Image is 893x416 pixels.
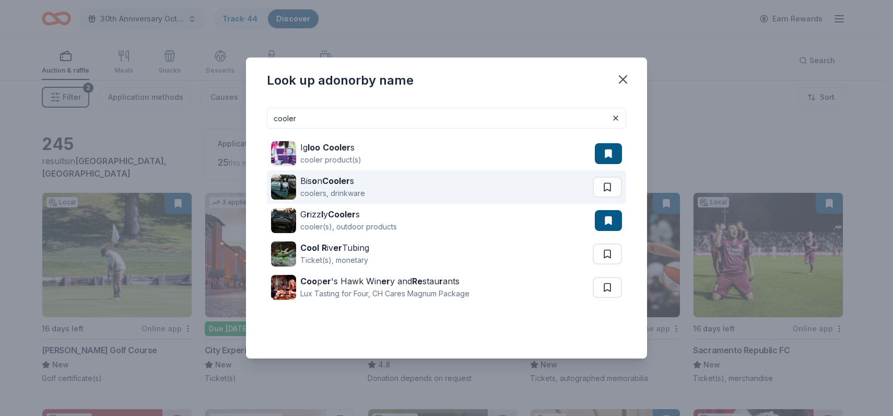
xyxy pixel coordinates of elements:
[300,141,361,154] div: Ig s
[271,175,296,200] img: Image for Bison Coolers
[322,276,331,286] strong: er
[328,209,356,219] strong: Cooler
[412,276,422,286] strong: Re
[439,276,443,286] strong: r
[307,209,310,219] strong: r
[323,142,350,153] strong: Cooler
[300,241,369,254] div: iv Tubing
[333,242,342,253] strong: er
[322,242,327,253] strong: R
[321,209,323,219] strong: l
[300,187,365,200] div: coolers, drinkware
[300,254,369,267] div: Ticket(s), monetary
[300,221,397,233] div: cooler(s), outdoor products
[267,72,414,89] div: Look up a donor by name
[322,176,350,186] strong: Cooler
[300,242,319,253] strong: Cool
[312,176,317,186] strong: o
[300,175,365,187] div: Bis n s
[271,208,296,233] img: Image for Grizzly Coolers
[271,241,296,267] img: Image for Cool River Tubing
[300,287,469,300] div: Lux Tasting for Four, CH Cares Magnum Package
[271,141,296,166] img: Image for Igloo Coolers
[267,108,626,129] input: Search
[300,276,317,286] strong: Coo
[271,275,296,300] img: Image for Cooper's Hawk Winery and Restaurants
[300,154,361,166] div: cooler product(s)
[300,275,469,287] div: p 's Hawk Win y and stau ants
[300,208,397,221] div: G izz y s
[381,276,390,286] strong: er
[308,142,320,153] strong: loo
